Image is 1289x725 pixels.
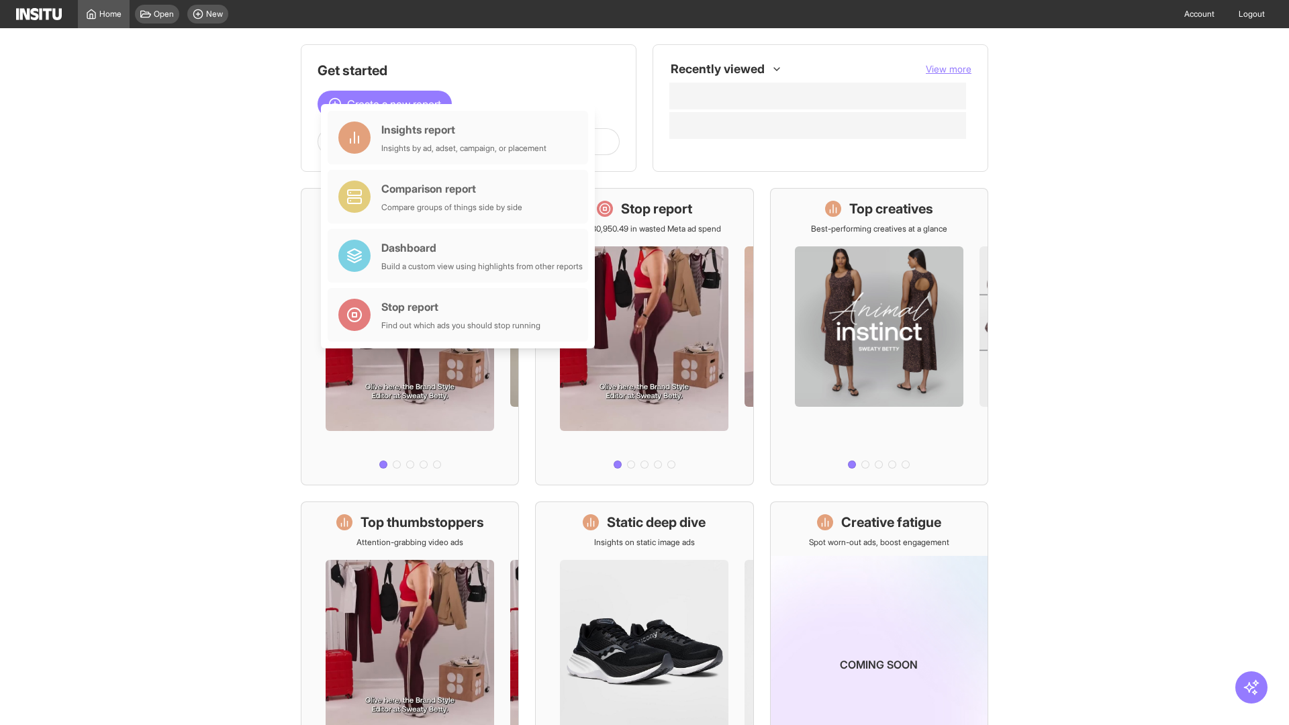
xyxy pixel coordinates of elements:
[361,513,484,532] h1: Top thumbstoppers
[926,63,971,75] span: View more
[381,240,583,256] div: Dashboard
[206,9,223,19] span: New
[381,299,540,315] div: Stop report
[926,62,971,76] button: View more
[607,513,706,532] h1: Static deep dive
[381,122,546,138] div: Insights report
[318,61,620,80] h1: Get started
[594,537,695,548] p: Insights on static image ads
[356,537,463,548] p: Attention-grabbing video ads
[381,143,546,154] div: Insights by ad, adset, campaign, or placement
[621,199,692,218] h1: Stop report
[99,9,122,19] span: Home
[381,181,522,197] div: Comparison report
[535,188,753,485] a: Stop reportSave £30,950.49 in wasted Meta ad spend
[770,188,988,485] a: Top creativesBest-performing creatives at a glance
[16,8,62,20] img: Logo
[318,91,452,117] button: Create a new report
[381,261,583,272] div: Build a custom view using highlights from other reports
[301,188,519,485] a: What's live nowSee all active ads instantly
[849,199,933,218] h1: Top creatives
[811,224,947,234] p: Best-performing creatives at a glance
[154,9,174,19] span: Open
[347,96,441,112] span: Create a new report
[381,202,522,213] div: Compare groups of things side by side
[381,320,540,331] div: Find out which ads you should stop running
[567,224,721,234] p: Save £30,950.49 in wasted Meta ad spend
